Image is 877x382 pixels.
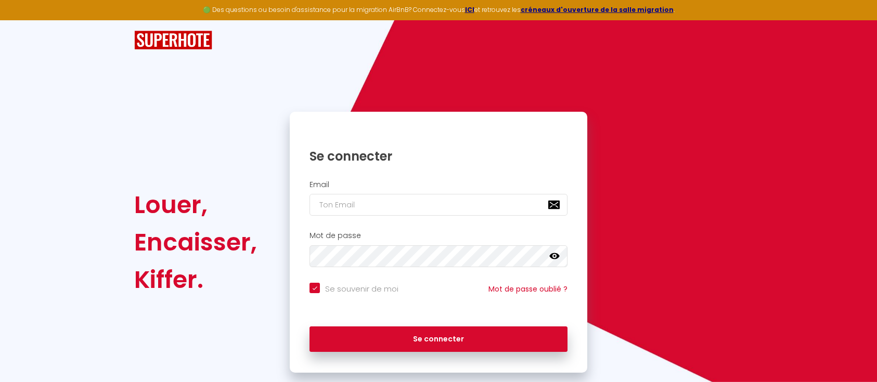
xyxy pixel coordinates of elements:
[465,5,474,14] a: ICI
[309,231,568,240] h2: Mot de passe
[309,180,568,189] h2: Email
[134,31,212,50] img: SuperHote logo
[309,326,568,352] button: Se connecter
[488,284,568,294] a: Mot de passe oublié ?
[134,223,257,261] div: Encaisser,
[309,194,568,216] input: Ton Email
[521,5,674,14] a: créneaux d'ouverture de la salle migration
[134,186,257,223] div: Louer,
[134,261,257,298] div: Kiffer.
[309,148,568,164] h1: Se connecter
